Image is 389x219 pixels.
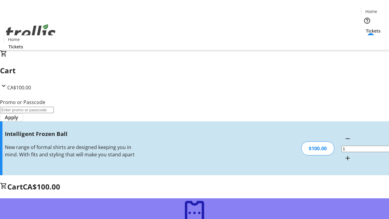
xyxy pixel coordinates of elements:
a: Tickets [361,28,385,34]
div: New range of formal shirts are designed keeping you in mind. With fits and styling that will make... [5,144,138,158]
button: Increment by one [342,152,354,164]
div: $100.00 [301,141,334,155]
a: Home [361,8,381,15]
button: Cart [361,34,373,46]
span: Tickets [9,43,23,50]
span: Home [8,36,20,43]
a: Home [4,36,23,43]
span: CA$100.00 [7,84,31,91]
span: Apply [5,114,18,121]
span: Home [365,8,377,15]
span: Tickets [366,28,380,34]
button: Decrement by one [342,133,354,145]
a: Tickets [4,43,28,50]
span: CA$100.00 [23,182,60,192]
button: Help [361,15,373,27]
h3: Intelligent Frozen Ball [5,130,138,138]
img: Orient E2E Organization 07HsHlfNg3's Logo [4,17,58,48]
